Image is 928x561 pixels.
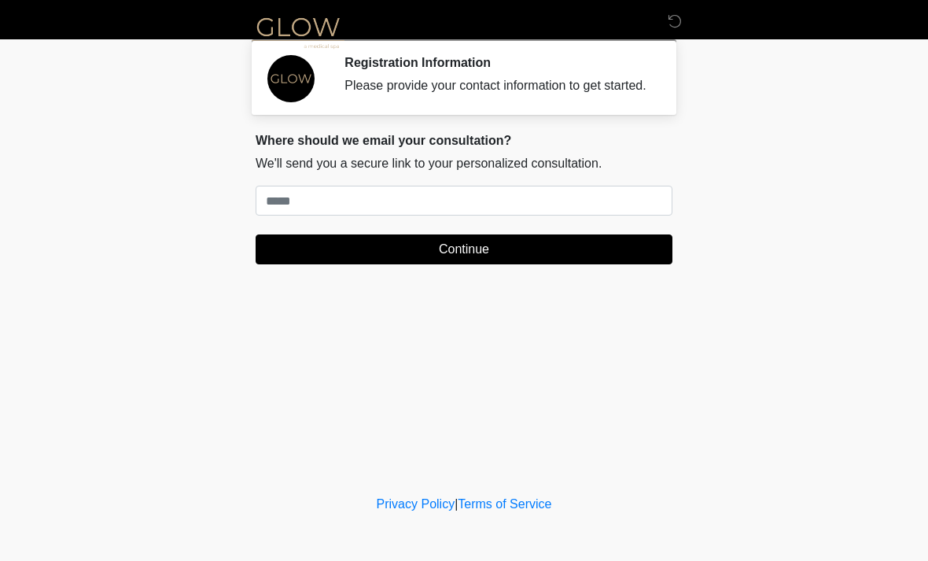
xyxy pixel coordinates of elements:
a: Privacy Policy [377,497,455,511]
p: We'll send you a secure link to your personalized consultation. [256,154,672,173]
a: | [455,497,458,511]
a: Terms of Service [458,497,551,511]
img: Agent Avatar [267,55,315,102]
button: Continue [256,234,672,264]
div: Please provide your contact information to get started. [344,76,649,95]
h2: Where should we email your consultation? [256,133,672,148]
img: Glow Medical Spa Logo [240,12,356,52]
